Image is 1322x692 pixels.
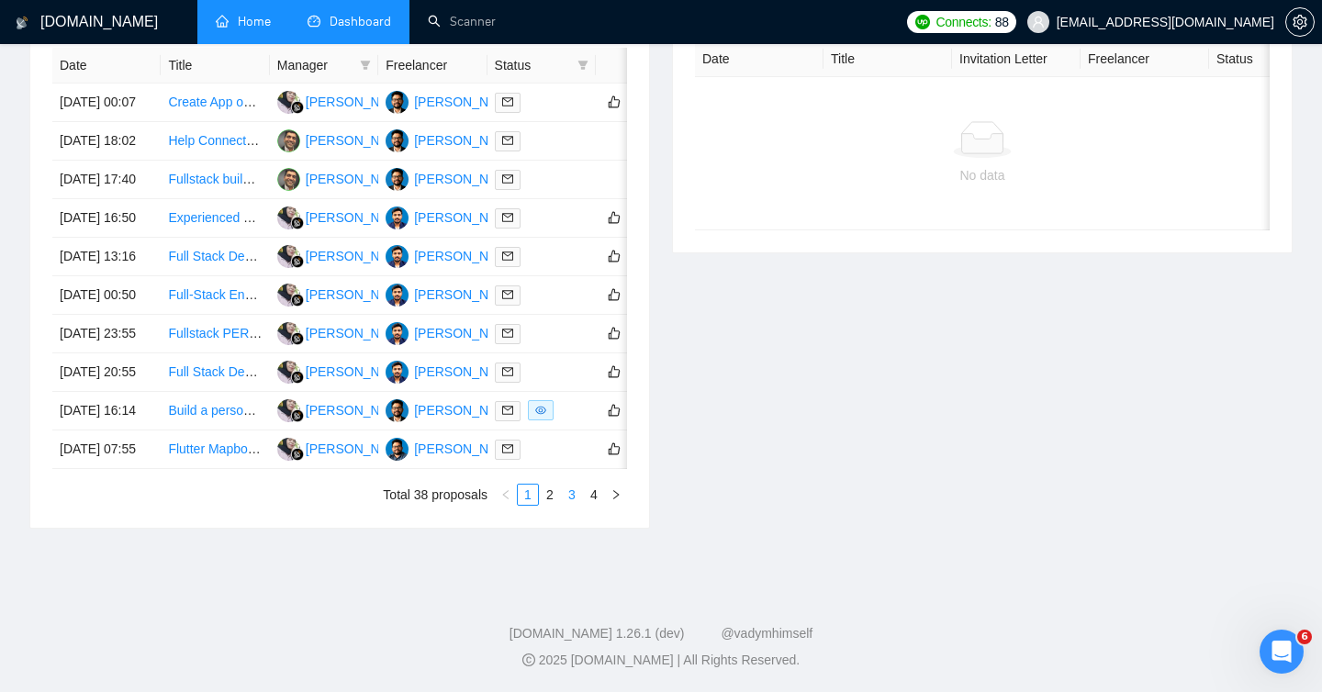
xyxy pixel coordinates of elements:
[277,55,353,75] span: Manager
[608,95,621,109] span: like
[306,439,411,459] div: [PERSON_NAME]
[291,101,304,114] img: gigradar-bm.png
[603,206,625,229] button: like
[277,399,300,422] img: FF
[605,484,627,506] li: Next Page
[386,248,520,262] a: JP[PERSON_NAME]
[502,96,513,107] span: mail
[52,353,161,392] td: [DATE] 20:55
[168,326,437,340] a: Fullstack PERN Developer for Ledger Software
[161,353,269,392] td: Full Stack Developer for Portal Development
[161,392,269,430] td: Build a personalized Bitcoin command center for both new and experienced Bitcoiners
[608,441,621,456] span: like
[168,287,522,302] a: Full-Stack Engineer: data, marketplace, AI agents, SaaS, APIs
[386,206,409,229] img: JP
[161,238,269,276] td: Full Stack Developer
[608,287,621,302] span: like
[386,325,520,340] a: JP[PERSON_NAME]
[574,51,592,79] span: filter
[168,172,580,186] a: Fullstack building moble app for android and ios using flutter and node.js
[308,15,320,28] span: dashboard
[603,322,625,344] button: like
[306,400,411,420] div: [PERSON_NAME]
[378,48,487,84] th: Freelancer
[502,443,513,454] span: mail
[168,403,658,418] a: Build a personalized Bitcoin command center for both new and experienced Bitcoiners
[495,484,517,506] li: Previous Page
[291,409,304,422] img: gigradar-bm.png
[535,405,546,416] span: eye
[502,328,513,339] span: mail
[386,209,520,224] a: JP[PERSON_NAME]
[1286,15,1314,29] span: setting
[386,438,409,461] img: DP
[386,361,409,384] img: JP
[52,276,161,315] td: [DATE] 00:50
[168,210,685,225] a: Experienced Backend Developer Needed – Energy Platform with Complex API Integrations
[414,92,520,112] div: [PERSON_NAME]
[502,366,513,377] span: mail
[603,438,625,460] button: like
[495,55,570,75] span: Status
[414,285,520,305] div: [PERSON_NAME]
[518,485,538,505] a: 1
[603,284,625,306] button: like
[291,448,304,461] img: gigradar-bm.png
[414,400,520,420] div: [PERSON_NAME]
[216,14,271,29] a: homeHome
[161,276,269,315] td: Full-Stack Engineer: data, marketplace, AI agents, SaaS, APIs
[603,399,625,421] button: like
[1260,630,1304,674] iframe: Intercom live chat
[386,171,520,185] a: DP[PERSON_NAME]
[52,430,161,469] td: [DATE] 07:55
[414,439,520,459] div: [PERSON_NAME]
[277,206,300,229] img: FF
[356,51,375,79] span: filter
[277,438,300,461] img: FF
[386,286,520,301] a: JP[PERSON_NAME]
[608,249,621,263] span: like
[306,246,411,266] div: [PERSON_NAME]
[52,238,161,276] td: [DATE] 13:16
[386,322,409,345] img: JP
[277,402,411,417] a: FF[PERSON_NAME]
[291,294,304,307] img: gigradar-bm.png
[386,132,520,147] a: DP[PERSON_NAME]
[277,361,300,384] img: FF
[168,133,620,148] a: Help Connect Existing Flutter App with Firebase (Authentication Setup Needed)
[277,325,411,340] a: FF[PERSON_NAME]
[52,392,161,430] td: [DATE] 16:14
[168,95,414,109] a: Create App on Flutter for Pool Construction
[330,14,391,29] span: Dashboard
[952,41,1081,77] th: Invitation Letter
[161,122,269,161] td: Help Connect Existing Flutter App with Firebase (Authentication Setup Needed)
[608,403,621,418] span: like
[277,441,411,455] a: FF[PERSON_NAME]
[608,210,621,225] span: like
[995,12,1009,32] span: 88
[277,248,411,262] a: FF[PERSON_NAME]
[721,626,812,641] a: @vadymhimself
[383,484,487,506] li: Total 38 proposals
[495,484,517,506] button: left
[561,484,583,506] li: 3
[540,485,560,505] a: 2
[291,255,304,268] img: gigradar-bm.png
[52,48,161,84] th: Date
[306,323,411,343] div: [PERSON_NAME]
[15,651,1307,670] div: 2025 [DOMAIN_NAME] | All Rights Reserved.
[52,84,161,122] td: [DATE] 00:07
[270,48,378,84] th: Manager
[168,364,421,379] a: Full Stack Developer for Portal Development
[695,41,823,77] th: Date
[605,484,627,506] button: right
[386,94,520,108] a: DP[PERSON_NAME]
[577,60,588,71] span: filter
[277,363,411,378] a: FF[PERSON_NAME]
[414,323,520,343] div: [PERSON_NAME]
[277,209,411,224] a: FF[PERSON_NAME]
[52,161,161,199] td: [DATE] 17:40
[502,135,513,146] span: mail
[823,41,952,77] th: Title
[502,173,513,184] span: mail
